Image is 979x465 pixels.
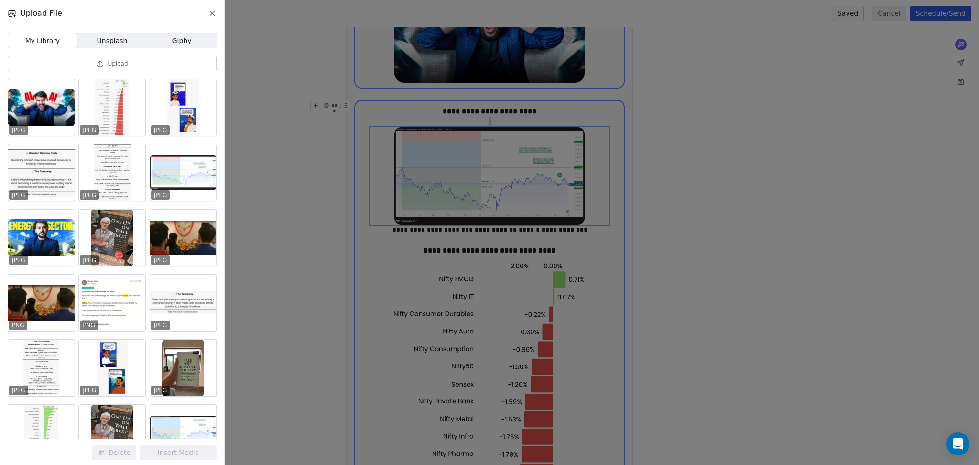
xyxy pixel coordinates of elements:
[172,36,192,46] span: Giphy
[12,387,25,394] p: JPEG
[154,387,167,394] p: JPEG
[97,36,128,46] span: Unsplash
[140,445,217,460] button: Insert Media
[8,56,217,71] button: Upload
[108,60,128,67] span: Upload
[83,256,96,264] p: JPEG
[92,445,136,460] button: Delete
[83,387,96,394] p: JPEG
[12,191,25,199] p: JPEG
[83,126,96,134] p: JPEG
[154,126,167,134] p: JPEG
[12,321,24,329] p: PNG
[83,191,96,199] p: JPEG
[83,321,95,329] p: PNG
[154,191,167,199] p: JPEG
[154,256,167,264] p: JPEG
[12,126,25,134] p: JPEG
[12,256,25,264] p: JPEG
[20,8,62,19] span: Upload File
[946,432,969,455] div: Open Intercom Messenger
[154,321,167,329] p: JPEG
